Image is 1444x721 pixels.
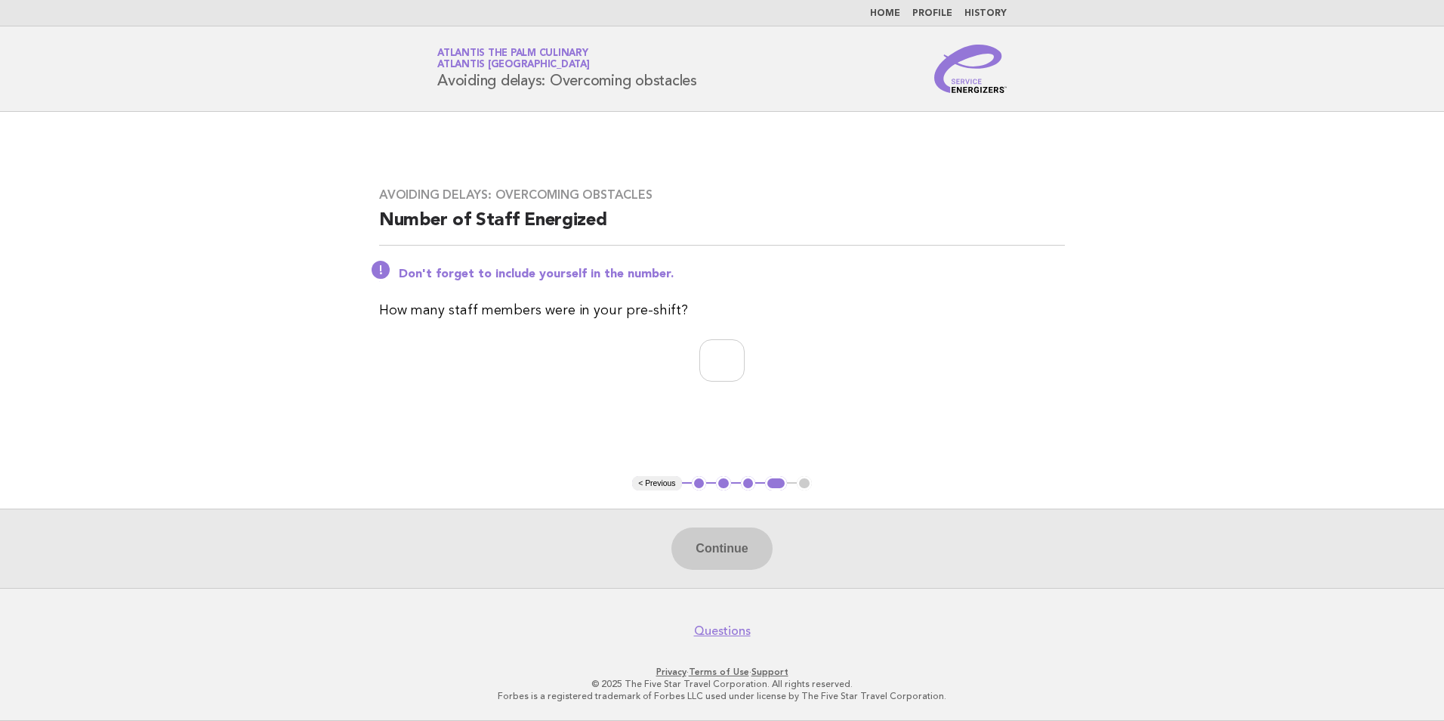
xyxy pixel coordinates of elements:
button: 2 [716,476,731,491]
h1: Avoiding delays: Overcoming obstacles [437,49,697,88]
span: Atlantis [GEOGRAPHIC_DATA] [437,60,590,70]
h3: Avoiding delays: Overcoming obstacles [379,187,1065,203]
p: How many staff members were in your pre-shift? [379,300,1065,321]
img: Service Energizers [934,45,1007,93]
button: < Previous [632,476,681,491]
button: 4 [765,476,787,491]
a: Atlantis The Palm CulinaryAtlantis [GEOGRAPHIC_DATA] [437,48,590,70]
a: History [964,9,1007,18]
p: · · [260,666,1184,678]
p: Forbes is a registered trademark of Forbes LLC used under license by The Five Star Travel Corpora... [260,690,1184,702]
p: Don't forget to include yourself in the number. [399,267,1065,282]
p: © 2025 The Five Star Travel Corporation. All rights reserved. [260,678,1184,690]
a: Privacy [656,667,687,677]
a: Home [870,9,900,18]
a: Terms of Use [689,667,749,677]
a: Profile [912,9,952,18]
a: Support [751,667,788,677]
a: Questions [694,624,751,639]
h2: Number of Staff Energized [379,209,1065,246]
button: 3 [741,476,756,491]
button: 1 [692,476,707,491]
